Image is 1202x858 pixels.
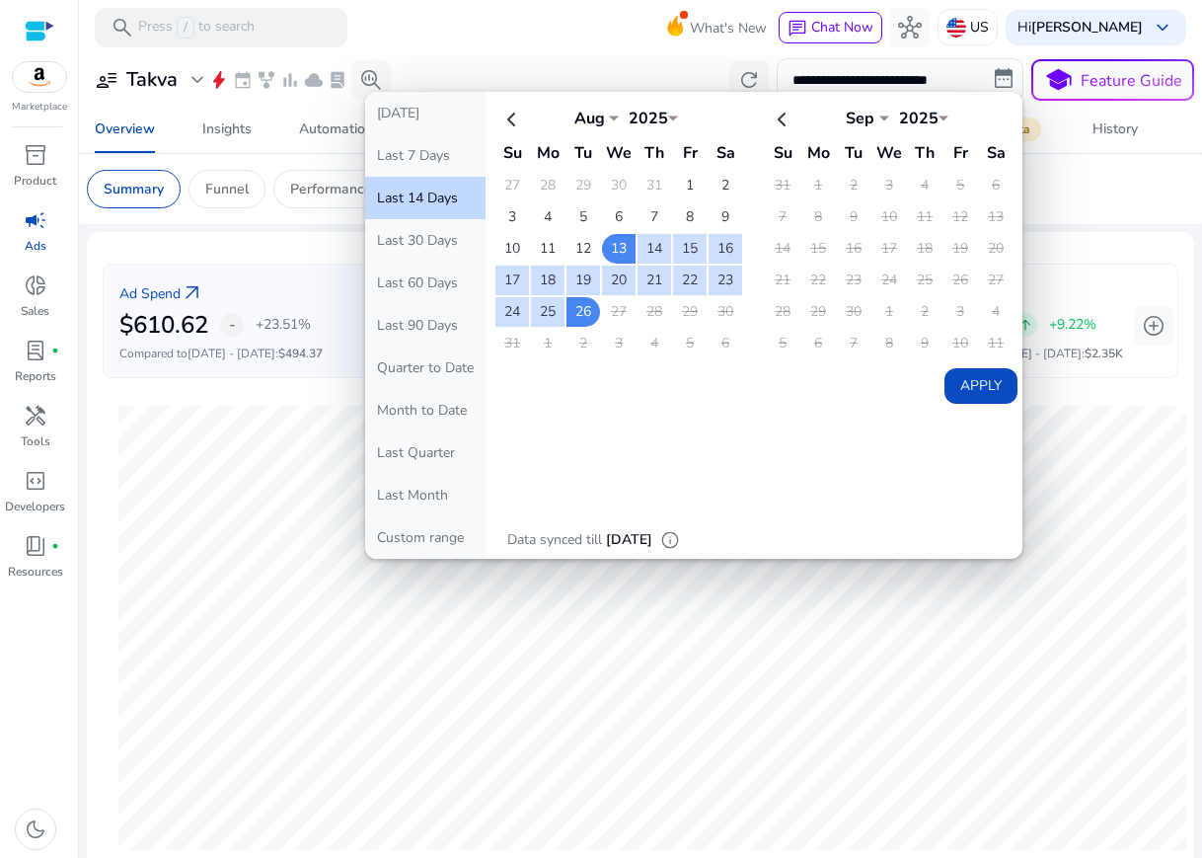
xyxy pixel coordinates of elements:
[24,469,47,493] span: code_blocks
[898,16,922,39] span: hub
[202,122,252,136] div: Insights
[280,70,300,90] span: bar_chart
[21,432,50,450] p: Tools
[779,12,882,43] button: chatChat Now
[1142,314,1165,338] span: add_circle
[926,345,1163,362] p: Compared to :
[15,367,56,385] p: Reports
[209,70,229,90] span: bolt
[365,134,486,177] button: Last 7 Days
[1031,59,1194,101] button: schoolFeature Guide
[729,60,769,100] button: refresh
[24,208,47,232] span: campaign
[24,143,47,167] span: inventory_2
[119,345,353,362] p: Compared to :
[1044,66,1073,95] span: school
[365,92,486,134] button: [DATE]
[994,346,1082,361] span: [DATE] - [DATE]
[365,304,486,347] button: Last 90 Days
[119,311,208,340] h2: $610.62
[188,346,275,361] span: [DATE] - [DATE]
[233,70,253,90] span: event
[970,10,989,44] p: US
[181,281,204,305] a: arrow_outward
[24,818,47,841] span: dark_mode
[51,347,59,354] span: fiber_manual_record
[1017,317,1033,333] span: arrow_upward
[365,262,486,304] button: Last 60 Days
[1031,18,1143,37] b: [PERSON_NAME]
[1092,122,1138,136] div: History
[365,389,486,431] button: Month to Date
[1081,69,1182,93] p: Feature Guide
[25,237,46,255] p: Ads
[257,70,276,90] span: family_history
[507,529,602,551] p: Data synced till
[299,122,373,136] div: Automation
[351,60,391,100] button: search_insights
[12,100,67,115] p: Marketplace
[14,172,56,190] p: Product
[5,498,65,515] p: Developers
[8,563,63,581] p: Resources
[365,347,486,389] button: Quarter to Date
[95,122,155,136] div: Overview
[889,108,948,129] div: 2025
[811,18,873,37] span: Chat Now
[944,368,1017,404] button: Apply
[359,68,383,92] span: search_insights
[560,108,619,129] div: Aug
[365,516,486,559] button: Custom range
[138,17,255,39] p: Press to search
[21,302,49,320] p: Sales
[788,19,807,39] span: chat
[890,8,930,47] button: hub
[24,339,47,362] span: lab_profile
[51,542,59,550] span: fiber_manual_record
[104,179,164,199] p: Summary
[1151,16,1174,39] span: keyboard_arrow_down
[278,346,323,361] span: $494.37
[1134,306,1173,346] button: add_circle
[177,17,194,39] span: /
[95,68,118,92] span: user_attributes
[946,18,966,38] img: us.svg
[229,313,236,337] span: -
[830,108,889,129] div: Sep
[660,530,680,550] span: info
[619,108,678,129] div: 2025
[304,70,324,90] span: cloud
[737,68,761,92] span: refresh
[290,179,372,199] p: Performance
[365,431,486,474] button: Last Quarter
[365,177,486,219] button: Last 14 Days
[1017,21,1143,35] p: Hi
[365,219,486,262] button: Last 30 Days
[126,68,178,92] h3: Takva
[13,62,66,92] img: amazon.svg
[1085,346,1123,361] span: $2.35K
[328,70,347,90] span: lab_profile
[690,11,767,45] span: What's New
[365,474,486,516] button: Last Month
[186,68,209,92] span: expand_more
[205,179,249,199] p: Funnel
[111,16,134,39] span: search
[24,273,47,297] span: donut_small
[24,404,47,428] span: handyman
[1049,318,1096,332] p: +9.22%
[606,529,652,551] p: [DATE]
[119,283,181,304] p: Ad Spend
[256,318,311,332] p: +23.51%
[24,534,47,558] span: book_4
